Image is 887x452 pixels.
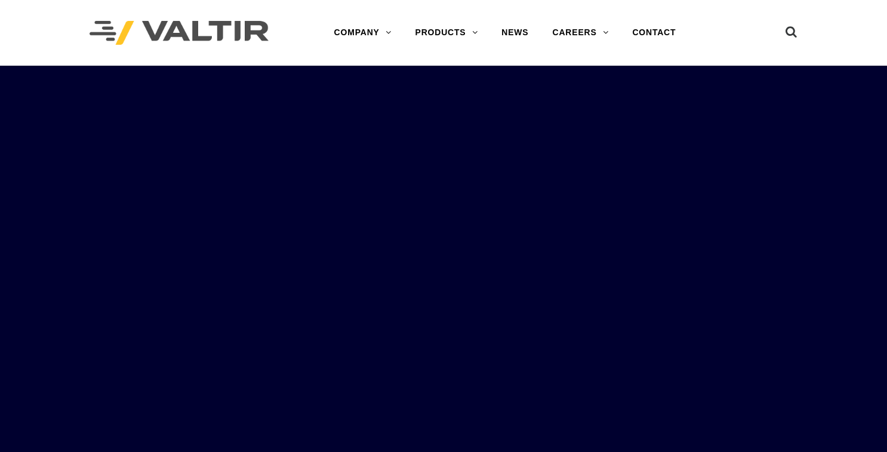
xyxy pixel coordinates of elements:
a: CAREERS [541,21,621,45]
a: CONTACT [620,21,688,45]
a: PRODUCTS [404,21,490,45]
img: Valtir [90,21,269,45]
a: COMPANY [322,21,404,45]
a: NEWS [489,21,540,45]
